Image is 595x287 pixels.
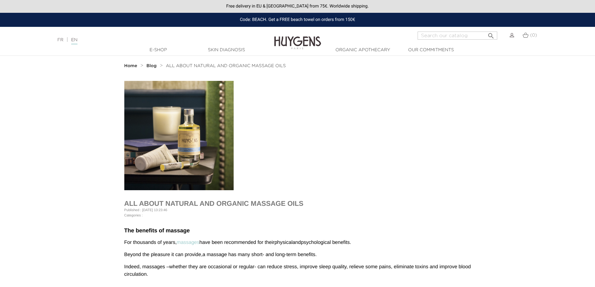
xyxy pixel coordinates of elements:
b: The benefits of massage [124,227,190,234]
input: Search [418,32,497,40]
img: Huygens [274,26,321,50]
span: Indeed, massages – [124,264,208,270]
span: - can reduce stress, improve sleep quality, relieve some pains, eliminate toxins and improve bloo... [124,264,471,277]
i:  [487,30,495,38]
strong: occasional or regular [208,264,255,270]
strong: Blog [146,64,157,68]
span: (0) [530,33,537,37]
strong: physical [275,240,293,245]
a: Organic Apothecary [332,47,394,53]
strong: benefits [332,240,350,245]
p: Published : [DATE] 13:23:46 Categories : [124,208,471,218]
div: | [54,36,243,44]
a: Skin Diagnosis [195,47,258,53]
a: FR [57,38,63,42]
strong: Home [124,64,137,68]
strong: psychological [301,240,331,245]
span: a massage has many short- and long-term benefits. [202,252,317,257]
a: ALL ABOUT NATURAL AND ORGANIC MASSAGE OILS [166,63,286,68]
a: massages [177,240,200,245]
a: E-Shop [127,47,190,53]
span: ALL ABOUT NATURAL AND ORGANIC MASSAGE OILS [166,64,286,68]
strong: whether they are [169,264,208,270]
a: EN [71,38,77,44]
a: Our commitments [400,47,462,53]
a: Home [124,63,139,68]
p: For thousands of years, have been recommended for their and . [124,239,471,246]
a: Blog [146,63,158,68]
h1: ALL ABOUT NATURAL AND ORGANIC MASSAGE OILS [124,200,471,208]
button:  [485,30,497,38]
span: Beyond the pleasure it can provide, [124,252,203,257]
img: ALL ABOUT NATURAL AND ORGANIC MASSAGE OILS [124,81,234,190]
